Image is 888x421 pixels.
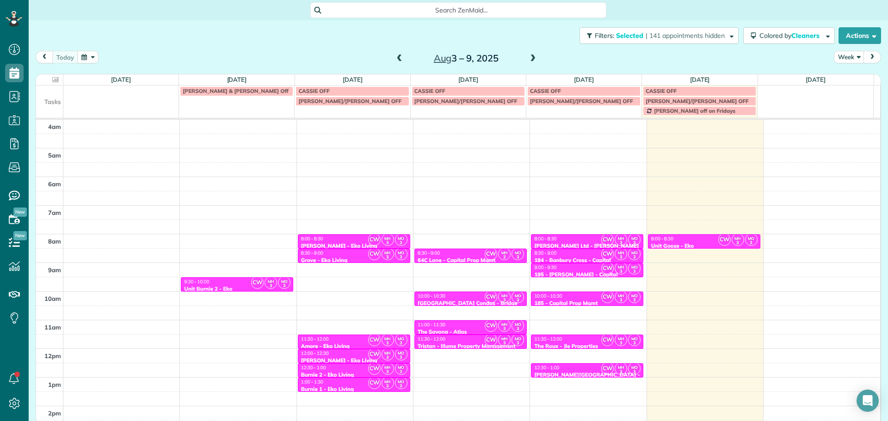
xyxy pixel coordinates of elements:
span: CASSIE OFF [414,87,445,94]
span: MO [631,236,638,241]
span: CW [368,248,381,260]
span: MH [618,365,624,370]
span: MO [515,336,521,341]
small: 3 [382,382,394,390]
span: MH [618,264,624,269]
span: MH [384,365,391,370]
span: CW [485,319,497,332]
small: 3 [512,324,524,333]
small: 3 [615,267,627,276]
span: MH [268,279,274,284]
span: MO [398,379,404,384]
button: Filters: Selected | 141 appointments hidden [580,27,739,44]
small: 3 [395,253,407,262]
span: 1:00 - 1:30 [301,379,323,385]
div: [PERSON_NAME] - Eko Living [301,357,407,364]
span: MH [501,250,508,255]
span: MO [281,279,288,284]
span: CW [368,233,381,246]
span: Filters: [595,31,614,40]
span: [PERSON_NAME]/[PERSON_NAME] OFF [414,98,518,104]
small: 3 [395,238,407,247]
span: MH [384,250,391,255]
span: CW [601,262,614,275]
small: 3 [499,253,510,262]
a: [DATE] [343,76,363,83]
span: New [13,207,27,217]
span: MO [631,336,638,341]
small: 3 [278,281,290,290]
span: CW [368,362,381,375]
span: 12:30 - 1:00 [301,365,326,371]
small: 3 [395,382,407,390]
small: 3 [265,281,277,290]
span: MO [398,365,404,370]
small: 3 [629,339,640,348]
div: 195 - [PERSON_NAME] - Capital [534,271,641,278]
div: The Roux - Jle Properties [534,343,641,349]
span: MO [398,236,404,241]
small: 3 [382,253,394,262]
span: CW [601,248,614,260]
span: CW [601,291,614,303]
div: [PERSON_NAME] Ltd - [PERSON_NAME][GEOGRAPHIC_DATA] [534,243,641,256]
span: MO [631,293,638,298]
span: CASSIE OFF [646,87,677,94]
small: 3 [499,296,510,305]
div: 185 - Capital Prop Mgmt [534,300,641,306]
h2: 3 – 9, 2025 [408,53,524,63]
div: Grove - Eko Living [301,257,407,263]
span: CW [368,334,381,346]
span: 8:00 - 8:30 [301,236,323,242]
span: 7am [48,209,61,216]
span: [PERSON_NAME]/[PERSON_NAME] OFF [530,98,633,104]
small: 3 [382,353,394,362]
span: MH [501,336,508,341]
a: [DATE] [806,76,826,83]
span: CW [601,233,614,246]
small: 3 [629,367,640,376]
span: 8:30 - 9:00 [534,250,556,256]
span: 9:30 - 10:00 [184,279,209,285]
span: MO [748,236,754,241]
span: 11:30 - 12:00 [418,336,445,342]
div: Unit Goose - Eko [651,243,758,249]
span: Colored by [759,31,823,40]
span: 8:00 - 8:30 [651,236,673,242]
span: 11:30 - 12:00 [301,336,329,342]
div: 194 - Banbury Cross - Capital [534,257,641,263]
span: CASSIE OFF [298,87,329,94]
span: MH [501,322,508,327]
span: MH [384,379,391,384]
span: 8:30 - 9:00 [301,250,323,256]
span: 11am [44,323,61,331]
span: MO [515,322,521,327]
span: MH [384,350,391,355]
span: MH [618,336,624,341]
span: 10:00 - 10:30 [418,293,445,299]
span: MH [618,236,624,241]
span: 10am [44,295,61,302]
span: CW [485,334,497,346]
button: Week [834,51,864,63]
span: 8:00 - 8:30 [534,236,556,242]
small: 3 [395,367,407,376]
small: 3 [382,367,394,376]
span: 10:00 - 10:30 [534,293,562,299]
div: Unit Burnie 2 - Eko [184,286,290,292]
button: Colored byCleaners [743,27,835,44]
span: 6am [48,180,61,188]
span: MH [618,250,624,255]
small: 3 [615,339,627,348]
div: [PERSON_NAME] - Eko Living [301,243,407,249]
span: MO [398,350,404,355]
span: MO [631,250,638,255]
div: [PERSON_NAME][GEOGRAPHIC_DATA] - Jle Properties [534,372,641,385]
a: [DATE] [227,76,247,83]
span: MH [384,236,391,241]
span: 4am [48,123,61,130]
small: 3 [512,253,524,262]
small: 3 [512,296,524,305]
small: 3 [615,367,627,376]
span: 8:30 - 9:00 [418,250,440,256]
